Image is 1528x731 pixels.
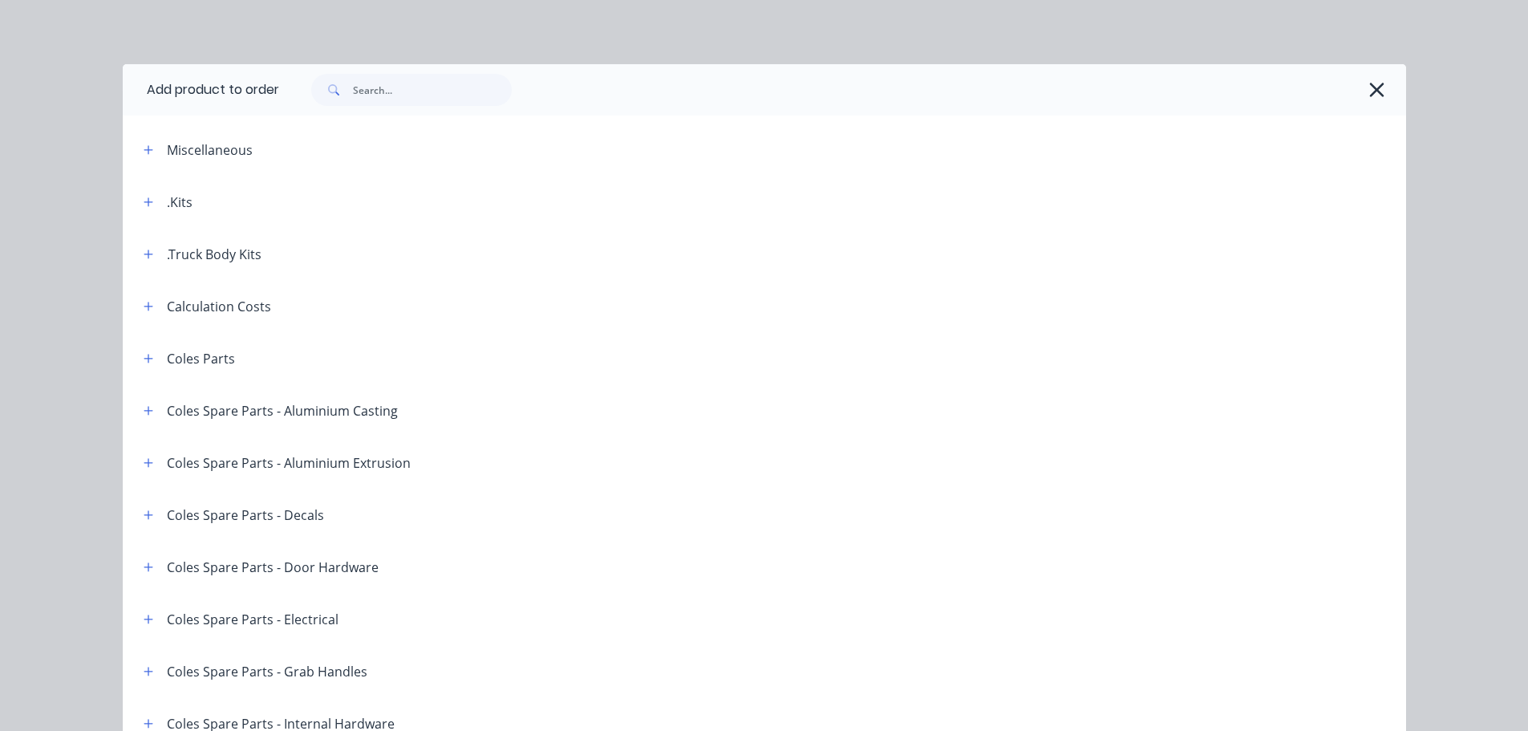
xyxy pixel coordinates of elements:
div: .Kits [167,193,193,212]
div: Add product to order [123,64,279,116]
div: Coles Spare Parts - Grab Handles [167,662,367,681]
div: Coles Parts [167,349,235,368]
div: .Truck Body Kits [167,245,261,264]
div: Coles Spare Parts - Aluminium Casting [167,401,398,420]
div: Coles Spare Parts - Decals [167,506,324,525]
div: Calculation Costs [167,297,271,316]
div: Coles Spare Parts - Aluminium Extrusion [167,453,411,473]
div: Coles Spare Parts - Electrical [167,610,338,629]
div: Miscellaneous [167,140,253,160]
input: Search... [353,74,512,106]
div: Coles Spare Parts - Door Hardware [167,558,379,577]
